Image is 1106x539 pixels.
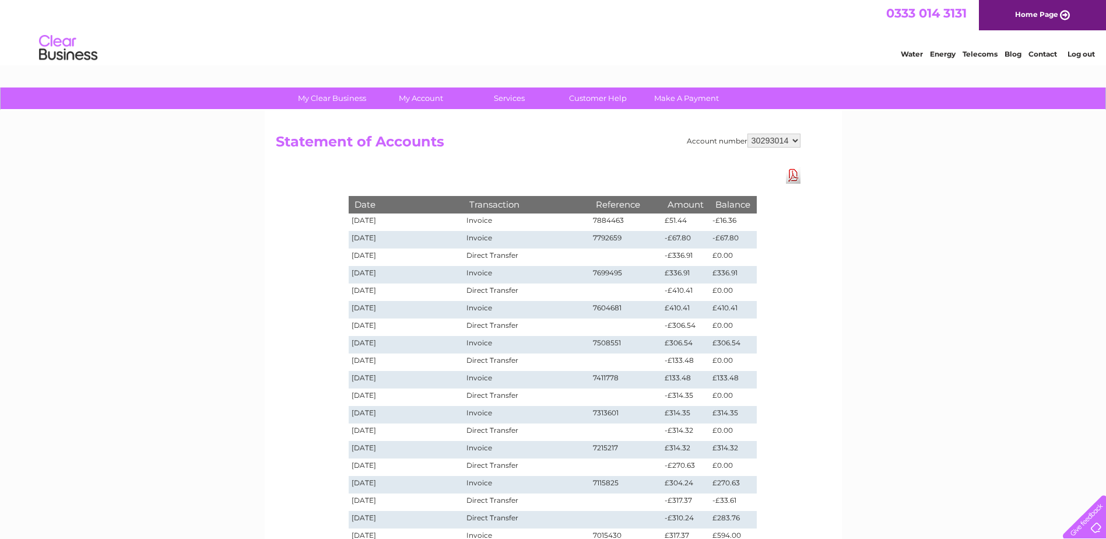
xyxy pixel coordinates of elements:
td: 7792659 [590,231,662,249]
td: £336.91 [662,266,710,283]
td: [DATE] [349,441,464,459]
td: £314.32 [662,441,710,459]
td: -£410.41 [662,283,710,301]
td: £314.32 [710,441,756,459]
td: £133.48 [710,371,756,388]
a: Make A Payment [638,87,735,109]
td: £306.54 [662,336,710,353]
td: Direct Transfer [464,249,589,266]
th: Date [349,196,464,213]
td: 7411778 [590,371,662,388]
a: Services [461,87,557,109]
td: £0.00 [710,388,756,406]
td: [DATE] [349,283,464,301]
a: Blog [1005,50,1021,58]
td: Invoice [464,336,589,353]
td: £410.41 [710,301,756,318]
td: -£317.37 [662,494,710,511]
td: 7604681 [590,301,662,318]
a: Download Pdf [786,167,800,184]
td: Invoice [464,213,589,231]
td: £51.44 [662,213,710,231]
td: 7313601 [590,406,662,423]
td: [DATE] [349,266,464,283]
td: £133.48 [662,371,710,388]
a: 0333 014 3131 [886,6,967,20]
td: [DATE] [349,423,464,441]
h2: Statement of Accounts [276,134,800,156]
td: £0.00 [710,283,756,301]
td: 7115825 [590,476,662,494]
td: Direct Transfer [464,283,589,301]
td: -£67.80 [710,231,756,249]
td: £0.00 [710,459,756,476]
td: -£67.80 [662,231,710,249]
a: My Account [373,87,469,109]
td: £314.35 [710,406,756,423]
td: Invoice [464,266,589,283]
td: £0.00 [710,423,756,441]
a: Energy [930,50,956,58]
td: £306.54 [710,336,756,353]
td: [DATE] [349,371,464,388]
td: £336.91 [710,266,756,283]
td: £0.00 [710,318,756,336]
td: [DATE] [349,318,464,336]
td: 7699495 [590,266,662,283]
td: Direct Transfer [464,388,589,406]
td: -£33.61 [710,494,756,511]
td: Direct Transfer [464,423,589,441]
a: Customer Help [550,87,646,109]
th: Amount [662,196,710,213]
td: £314.35 [662,406,710,423]
td: -£306.54 [662,318,710,336]
td: Invoice [464,406,589,423]
td: £304.24 [662,476,710,494]
div: Account number [687,134,800,148]
td: Invoice [464,231,589,249]
td: Invoice [464,371,589,388]
td: 7884463 [590,213,662,231]
td: [DATE] [349,388,464,406]
a: Log out [1068,50,1095,58]
td: Direct Transfer [464,511,589,528]
th: Balance [710,196,756,213]
td: [DATE] [349,231,464,249]
a: My Clear Business [284,87,380,109]
td: [DATE] [349,494,464,511]
td: -£310.24 [662,511,710,528]
div: Clear Business is a trading name of Verastar Limited (registered in [GEOGRAPHIC_DATA] No. 3667643... [278,6,829,57]
a: Water [901,50,923,58]
td: [DATE] [349,213,464,231]
td: Invoice [464,301,589,318]
td: Invoice [464,476,589,494]
td: £270.63 [710,476,756,494]
td: -£314.35 [662,388,710,406]
td: -£314.32 [662,423,710,441]
td: [DATE] [349,476,464,494]
td: Direct Transfer [464,494,589,511]
td: -£270.63 [662,459,710,476]
td: [DATE] [349,249,464,266]
td: £0.00 [710,353,756,371]
td: £410.41 [662,301,710,318]
td: Direct Transfer [464,459,589,476]
td: -£133.48 [662,353,710,371]
td: Invoice [464,441,589,459]
td: 7215217 [590,441,662,459]
td: -£336.91 [662,249,710,266]
td: [DATE] [349,353,464,371]
td: £283.76 [710,511,756,528]
td: [DATE] [349,511,464,528]
img: logo.png [38,30,98,66]
a: Telecoms [963,50,998,58]
td: Direct Transfer [464,353,589,371]
th: Transaction [464,196,589,213]
th: Reference [590,196,662,213]
td: [DATE] [349,336,464,353]
td: £0.00 [710,249,756,266]
a: Contact [1028,50,1057,58]
td: -£16.36 [710,213,756,231]
td: [DATE] [349,406,464,423]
